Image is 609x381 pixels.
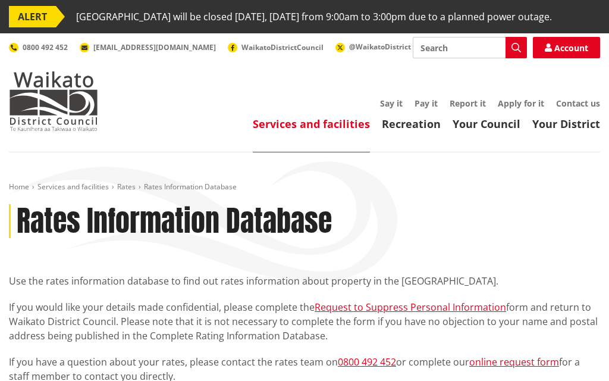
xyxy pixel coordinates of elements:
[80,42,216,52] a: [EMAIL_ADDRESS][DOMAIN_NAME]
[9,42,68,52] a: 0800 492 452
[533,37,600,58] a: Account
[9,182,600,192] nav: breadcrumb
[415,98,438,109] a: Pay it
[253,117,370,131] a: Services and facilities
[413,37,527,58] input: Search input
[117,182,136,192] a: Rates
[17,204,332,239] h1: Rates Information Database
[241,42,324,52] span: WaikatoDistrictCouncil
[23,42,68,52] span: 0800 492 452
[382,117,441,131] a: Recreation
[9,71,98,131] img: Waikato District Council - Te Kaunihera aa Takiwaa o Waikato
[9,274,600,288] p: Use the rates information database to find out rates information about property in the [GEOGRAPHI...
[453,117,520,131] a: Your Council
[37,182,109,192] a: Services and facilities
[315,301,506,314] a: Request to Suppress Personal Information
[335,42,411,52] a: @WaikatoDistrict
[338,355,396,368] a: 0800 492 452
[556,98,600,109] a: Contact us
[9,300,600,343] p: If you would like your details made confidential, please complete the form and return to Waikato ...
[9,6,56,27] span: ALERT
[93,42,216,52] span: [EMAIL_ADDRESS][DOMAIN_NAME]
[532,117,600,131] a: Your District
[469,355,559,368] a: online request form
[380,98,403,109] a: Say it
[76,6,552,27] span: [GEOGRAPHIC_DATA] will be closed [DATE], [DATE] from 9:00am to 3:00pm due to a planned power outage.
[498,98,544,109] a: Apply for it
[228,42,324,52] a: WaikatoDistrictCouncil
[144,182,237,192] span: Rates Information Database
[450,98,486,109] a: Report it
[349,42,411,52] span: @WaikatoDistrict
[9,182,29,192] a: Home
